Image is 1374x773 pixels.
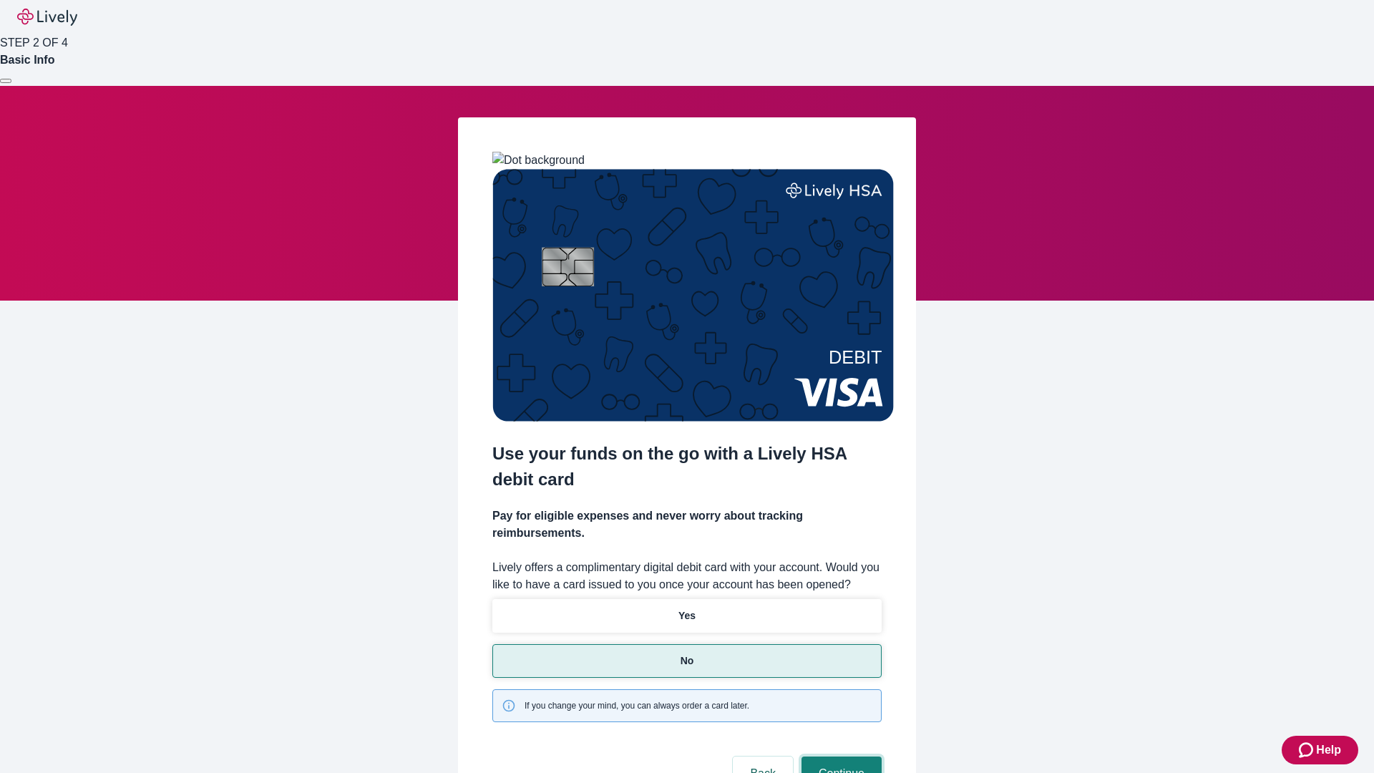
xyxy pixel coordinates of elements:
svg: Zendesk support icon [1299,742,1316,759]
button: Zendesk support iconHelp [1282,736,1358,764]
span: Help [1316,742,1341,759]
label: Lively offers a complimentary digital debit card with your account. Would you like to have a card... [492,559,882,593]
img: Dot background [492,152,585,169]
img: Lively [17,9,77,26]
img: Debit card [492,169,894,422]
h4: Pay for eligible expenses and never worry about tracking reimbursements. [492,507,882,542]
button: No [492,644,882,678]
p: Yes [678,608,696,623]
button: Yes [492,599,882,633]
span: If you change your mind, you can always order a card later. [525,699,749,712]
h2: Use your funds on the go with a Lively HSA debit card [492,441,882,492]
p: No [681,653,694,669]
